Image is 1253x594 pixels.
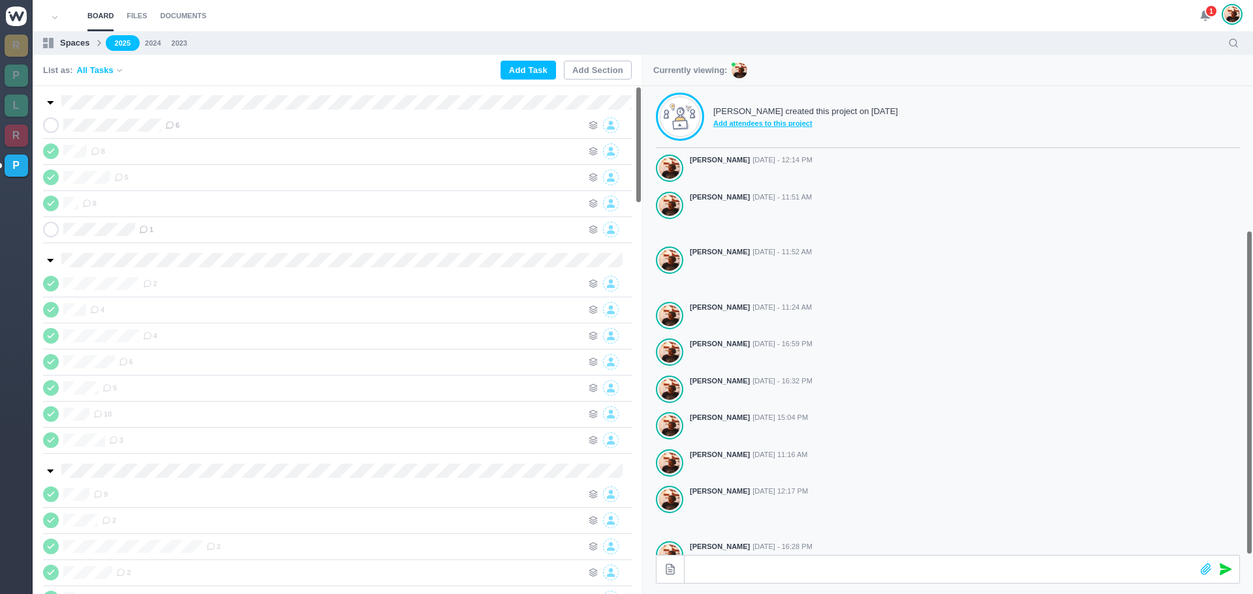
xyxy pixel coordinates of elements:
[172,38,187,49] a: 2023
[653,64,727,77] p: Currently viewing:
[752,155,812,166] span: [DATE] - 12:14 PM
[5,155,28,177] a: P
[690,192,750,203] strong: [PERSON_NAME]
[60,37,90,50] p: Spaces
[752,486,808,497] span: [DATE] 12:17 PM
[659,249,680,271] img: Antonio Lopes
[564,61,632,80] button: Add Section
[752,192,812,203] span: [DATE] - 11:51 AM
[659,304,680,327] img: Antonio Lopes
[690,376,750,387] strong: [PERSON_NAME]
[690,541,750,552] strong: [PERSON_NAME]
[659,488,680,511] img: Antonio Lopes
[659,194,680,216] img: Antonio Lopes
[752,246,812,258] span: [DATE] - 11:52 AM
[664,103,696,130] img: No messages
[659,415,680,437] img: Antonio Lopes
[690,155,750,166] strong: [PERSON_NAME]
[659,452,680,474] img: Antonio Lopes
[659,341,680,363] img: Antonio Lopes
[43,38,54,48] img: spaces
[5,95,28,117] a: L
[690,412,750,423] strong: [PERSON_NAME]
[752,376,812,387] span: [DATE] - 16:32 PM
[732,63,747,78] img: AL
[752,541,812,552] span: [DATE] - 16:28 PM
[659,157,680,179] img: Antonio Lopes
[5,65,28,87] a: P
[752,302,812,313] span: [DATE] - 11:24 AM
[659,378,680,400] img: Antonio Lopes
[1205,5,1218,18] span: 1
[145,38,161,49] a: 2024
[106,35,140,52] a: 2025
[752,338,812,349] span: [DATE] - 16:59 PM
[690,302,750,313] strong: [PERSON_NAME]
[501,61,556,80] button: Add Task
[752,412,808,423] span: [DATE] 15:04 PM
[690,338,750,349] strong: [PERSON_NAME]
[690,449,750,460] strong: [PERSON_NAME]
[690,246,750,258] strong: [PERSON_NAME]
[752,449,807,460] span: [DATE] 11:16 AM
[77,64,114,77] span: All Tasks
[5,125,28,147] a: R
[5,35,28,57] a: R
[1224,6,1240,23] img: Antonio Lopes
[713,105,898,118] p: [PERSON_NAME] created this project on [DATE]
[43,64,124,77] div: List as:
[6,7,27,26] img: winio
[713,118,898,129] span: Add attendees to this project
[690,486,750,497] strong: [PERSON_NAME]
